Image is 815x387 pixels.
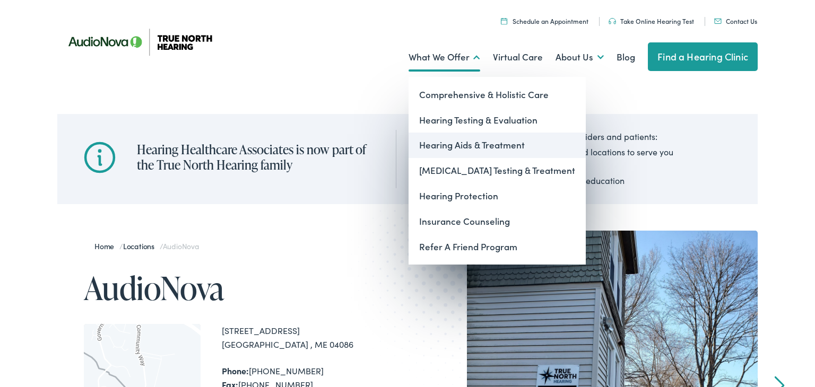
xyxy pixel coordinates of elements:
[556,38,604,77] a: About Us
[94,241,119,251] a: Home
[409,209,586,234] a: Insurance Counseling
[409,133,586,158] a: Hearing Aids & Treatment
[163,241,199,251] span: AudioNova
[648,42,758,71] a: Find a Hearing Clinic
[123,241,160,251] a: Locations
[94,241,199,251] span: / /
[714,16,757,25] a: Contact Us
[137,142,375,173] h2: Hearing Healthcare Associates is now part of the True North Hearing family
[409,108,586,133] a: Hearing Testing & Evaluation
[617,38,635,77] a: Blog
[609,16,694,25] a: Take Online Hearing Test
[409,234,586,260] a: Refer A Friend Program
[84,270,407,305] h1: AudioNova
[409,183,586,209] a: Hearing Protection
[409,38,480,77] a: What We Offer
[714,19,722,24] img: Mail icon in color code ffb348, used for communication purposes
[409,82,586,108] a: Comprehensive & Holistic Care
[501,16,588,25] a: Schedule an Appointment
[222,324,407,351] div: [STREET_ADDRESS] [GEOGRAPHIC_DATA] , ME 04086
[501,17,507,24] img: Icon symbolizing a calendar in color code ffb348
[493,38,543,77] a: Virtual Care
[222,365,249,376] strong: Phone:
[609,18,616,24] img: Headphones icon in color code ffb348
[409,158,586,183] a: [MEDICAL_DATA] Testing & Treatment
